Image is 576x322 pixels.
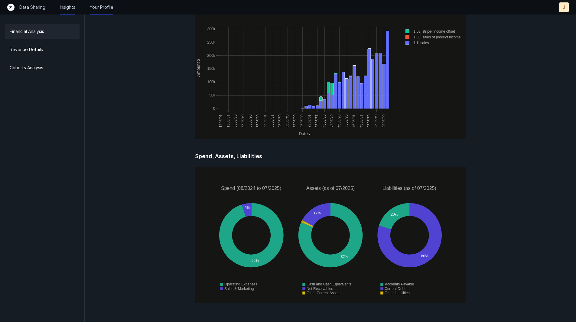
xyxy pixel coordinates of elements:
[5,24,80,39] a: Financial Analysis
[10,46,43,53] p: Revenue Details
[559,2,569,12] button: J
[195,153,466,167] h5: Spend, Assets, Liabilities
[5,60,80,75] a: Cohorts Analysis
[5,42,80,57] a: Revenue Details
[563,4,565,10] p: J
[19,4,45,10] a: Data Sharing
[10,28,44,35] p: Financial Analysis
[10,64,43,71] p: Cohorts Analysis
[60,4,75,10] a: Insights
[90,4,113,10] a: Your Profile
